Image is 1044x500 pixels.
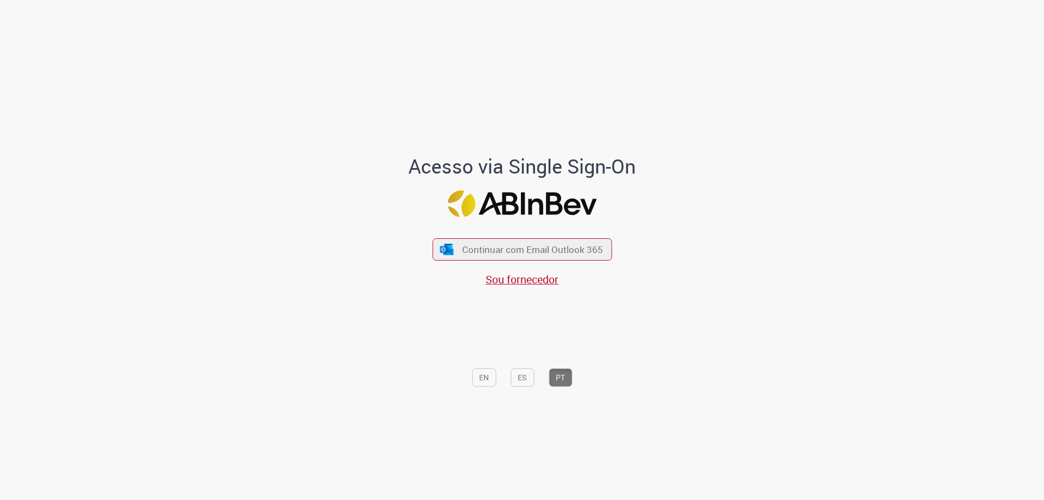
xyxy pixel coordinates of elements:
span: Continuar com Email Outlook 365 [462,243,603,256]
img: ícone Azure/Microsoft 360 [439,244,455,255]
h1: Acesso via Single Sign-On [371,156,673,177]
a: Sou fornecedor [486,272,558,287]
button: ES [511,368,534,387]
button: PT [549,368,572,387]
button: ícone Azure/Microsoft 360 Continuar com Email Outlook 365 [432,238,612,261]
button: EN [472,368,496,387]
img: Logo ABInBev [448,190,596,217]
